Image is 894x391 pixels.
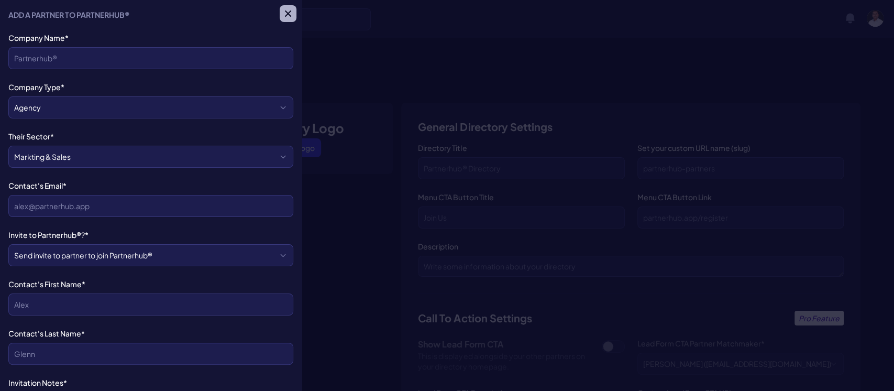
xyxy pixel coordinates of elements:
input: Glenn [8,343,293,365]
input: Alex [8,294,293,316]
input: alex@partnerhub.app [8,195,293,217]
h5: Add a Partner to Partnerhub® [8,9,130,20]
label: Contact's Last Name* [8,328,293,339]
label: Company Name* [8,32,293,43]
label: Their Sector* [8,131,293,142]
label: Contact's Email* [8,180,293,191]
input: Partnerhub® [8,47,293,69]
label: Contact's First Name* [8,279,293,289]
label: Invitation Notes* [8,377,293,388]
label: Invite to Partnerhub®?* [8,230,293,240]
label: Company Type* [8,82,293,92]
